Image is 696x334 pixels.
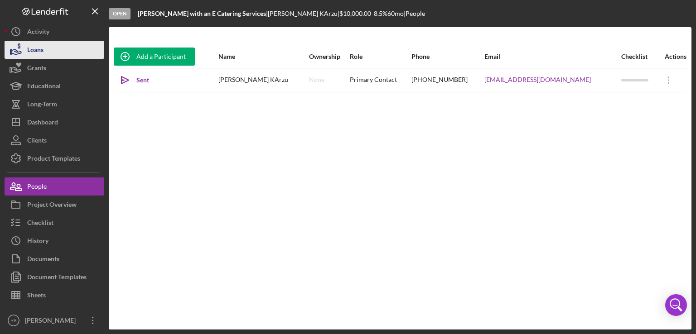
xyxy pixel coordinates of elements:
[309,76,324,83] div: None
[5,131,104,149] button: Clients
[109,8,130,19] div: Open
[5,149,104,167] button: Product Templates
[339,10,374,17] div: $10,000.00
[411,53,483,60] div: Phone
[5,196,104,214] button: Project Overview
[27,196,77,216] div: Project Overview
[27,149,80,170] div: Product Templates
[5,311,104,329] button: YB[PERSON_NAME]
[268,10,339,17] div: [PERSON_NAME] KArzu |
[138,10,268,17] div: |
[5,41,104,59] button: Loans
[114,48,195,66] button: Add a Participant
[484,53,621,60] div: Email
[138,10,266,17] b: [PERSON_NAME] with an E Catering Services
[27,177,47,198] div: People
[5,77,104,95] button: Educational
[5,177,104,196] button: People
[484,76,591,83] a: [EMAIL_ADDRESS][DOMAIN_NAME]
[5,286,104,304] button: Sheets
[27,113,58,134] div: Dashboard
[404,10,425,17] div: | People
[27,23,49,43] div: Activity
[27,77,61,97] div: Educational
[218,69,308,91] div: [PERSON_NAME] KArzu
[27,232,48,252] div: History
[5,232,104,250] button: History
[27,214,53,234] div: Checklist
[621,53,656,60] div: Checklist
[136,48,186,66] div: Add a Participant
[350,53,410,60] div: Role
[114,71,158,89] button: Sent
[309,53,349,60] div: Ownership
[136,71,149,89] div: Sent
[350,69,410,91] div: Primary Contact
[27,268,87,288] div: Document Templates
[5,250,104,268] button: Documents
[27,286,46,306] div: Sheets
[27,95,57,115] div: Long-Term
[5,23,104,41] button: Activity
[23,311,82,332] div: [PERSON_NAME]
[11,318,17,323] text: YB
[27,59,46,79] div: Grants
[657,53,686,60] div: Actions
[27,131,47,152] div: Clients
[5,268,104,286] button: Document Templates
[665,294,687,316] div: Open Intercom Messenger
[5,59,104,77] button: Grants
[5,113,104,131] button: Dashboard
[374,10,387,17] div: 8.5 %
[218,53,308,60] div: Name
[27,41,43,61] div: Loans
[27,250,59,270] div: Documents
[411,69,483,91] div: [PHONE_NUMBER]
[5,95,104,113] button: Long-Term
[387,10,404,17] div: 60 mo
[5,214,104,232] button: Checklist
